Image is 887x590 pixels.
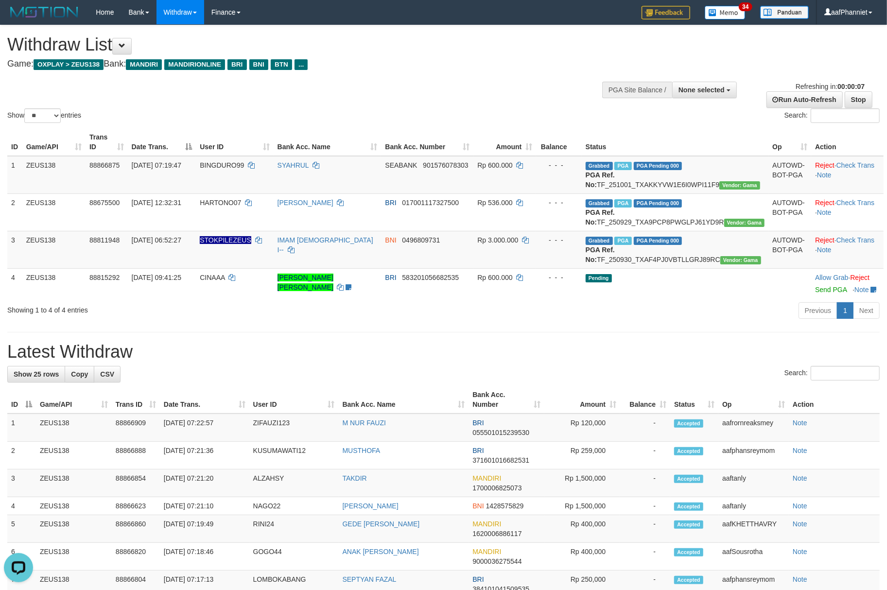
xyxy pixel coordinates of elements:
td: 4 [7,268,22,298]
td: 88866820 [112,543,160,571]
a: 1 [837,302,853,319]
span: Marked by aafsreyleap [614,237,631,245]
div: - - - [540,198,577,208]
span: Refreshing in: [796,83,865,90]
td: [DATE] 07:21:36 [160,442,249,469]
td: 88866860 [112,515,160,543]
span: Accepted [674,447,703,455]
span: BRI [227,59,246,70]
span: Vendor URL: https://trx31.1velocity.biz [724,219,765,227]
th: Op: activate to sort column ascending [768,128,811,156]
a: Note [817,208,832,216]
td: aaftanly [718,469,789,497]
span: Grabbed [586,199,613,208]
span: Rp 600.000 [477,161,512,169]
a: [PERSON_NAME] [343,502,399,510]
b: PGA Ref. No: [586,171,615,189]
td: ALZAHSY [249,469,339,497]
a: Next [853,302,880,319]
a: Check Trans [836,199,875,207]
span: BINGDURO99 [200,161,244,169]
th: ID [7,128,22,156]
a: Check Trans [836,236,875,244]
span: 88811948 [89,236,120,244]
th: User ID: activate to sort column ascending [196,128,273,156]
td: aaftanly [718,497,789,515]
a: Note [793,419,807,427]
td: [DATE] 07:21:10 [160,497,249,515]
a: Note [793,502,807,510]
td: AUTOWD-BOT-PGA [768,156,811,194]
td: ZEUS138 [36,543,112,571]
td: ZEUS138 [36,515,112,543]
span: OXPLAY > ZEUS138 [34,59,104,70]
span: Accepted [674,419,703,428]
td: Rp 259,000 [544,442,620,469]
span: BNI [472,502,484,510]
span: Pending [586,274,612,282]
td: [DATE] 07:19:49 [160,515,249,543]
a: Note [793,575,807,583]
span: ... [295,59,308,70]
span: Rp 3.000.000 [477,236,518,244]
td: aafSousrotha [718,543,789,571]
td: TF_250929_TXA9PCP8PWGLPJ61YD9R [582,193,769,231]
span: [DATE] 06:52:27 [132,236,181,244]
td: 1 [7,414,36,442]
td: 88866909 [112,414,160,442]
th: Trans ID: activate to sort column ascending [112,386,160,414]
span: Grabbed [586,237,613,245]
span: SEABANK [385,161,417,169]
th: Date Trans.: activate to sort column descending [128,128,196,156]
a: Stop [845,91,872,108]
td: 88866888 [112,442,160,469]
span: Accepted [674,503,703,511]
label: Search: [784,108,880,123]
a: Note [854,286,869,294]
td: 4 [7,497,36,515]
span: Copy 1700006825073 to clipboard [472,484,522,492]
a: Copy [65,366,94,382]
td: Rp 1,500,000 [544,469,620,497]
span: Copy 017001117327500 to clipboard [402,199,459,207]
th: Balance: activate to sort column ascending [620,386,670,414]
td: 2 [7,193,22,231]
td: Rp 400,000 [544,515,620,543]
a: SEPTYAN FAZAL [343,575,397,583]
td: · · [811,193,884,231]
td: ZEUS138 [22,231,86,268]
img: panduan.png [760,6,809,19]
span: Copy 1428575829 to clipboard [486,502,524,510]
span: Show 25 rows [14,370,59,378]
span: Accepted [674,521,703,529]
span: PGA Pending [634,162,682,170]
span: [DATE] 07:19:47 [132,161,181,169]
span: 88675500 [89,199,120,207]
span: 88815292 [89,274,120,281]
span: Nama rekening ada tanda titik/strip, harap diedit [200,236,251,244]
span: CINAAA [200,274,225,281]
a: Allow Grab [815,274,848,281]
a: Show 25 rows [7,366,65,382]
h1: Withdraw List [7,35,582,54]
td: ZEUS138 [36,442,112,469]
a: Reject [851,274,870,281]
td: AUTOWD-BOT-PGA [768,193,811,231]
span: MANDIRIONLINE [164,59,225,70]
td: ZEUS138 [36,497,112,515]
button: Open LiveChat chat widget [4,4,33,33]
td: [DATE] 07:22:57 [160,414,249,442]
span: · [815,274,850,281]
td: ZEUS138 [36,414,112,442]
td: · · [811,156,884,194]
a: Reject [815,161,835,169]
th: Amount: activate to sort column ascending [544,386,620,414]
span: BNI [249,59,268,70]
strong: 00:00:07 [837,83,865,90]
th: Bank Acc. Number: activate to sort column ascending [469,386,544,414]
td: ZEUS138 [22,156,86,194]
td: [DATE] 07:18:46 [160,543,249,571]
span: PGA Pending [634,237,682,245]
a: M NUR FAUZI [343,419,386,427]
a: Send PGA [815,286,847,294]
